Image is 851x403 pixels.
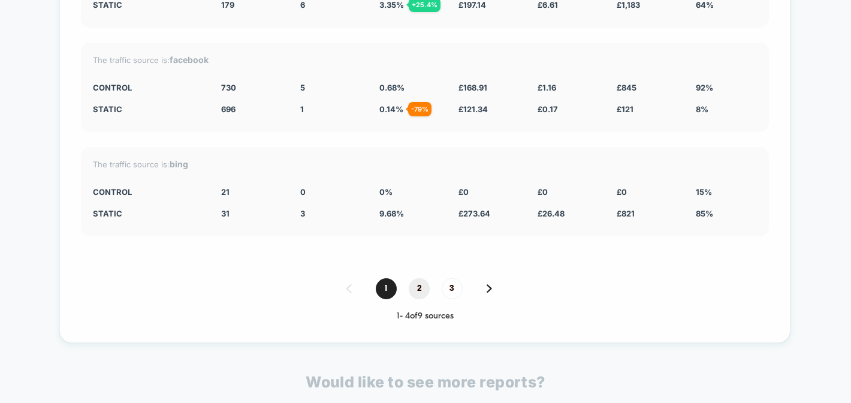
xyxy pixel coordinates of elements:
[538,83,556,92] span: £ 1.16
[93,55,757,65] div: The traffic source is:
[538,104,558,114] span: £ 0.17
[458,187,469,197] span: £ 0
[93,187,203,197] div: CONTROL
[306,373,545,391] p: Would like to see more reports?
[93,104,203,114] div: Static
[379,209,404,218] span: 9.68 %
[300,83,305,92] span: 5
[170,55,209,65] strong: facebook
[617,187,627,197] span: £ 0
[93,209,203,218] div: Static
[409,278,430,299] span: 2
[221,83,236,92] span: 730
[376,278,397,299] span: 1
[408,102,431,116] div: - 79 %
[617,209,635,218] span: £ 821
[379,187,393,197] span: 0 %
[170,159,188,169] strong: bing
[458,104,488,114] span: £ 121.34
[300,104,304,114] span: 1
[487,284,492,293] img: pagination forward
[221,104,236,114] span: 696
[458,209,490,218] span: £ 273.64
[300,187,306,197] span: 0
[696,209,757,218] div: 85%
[221,187,230,197] span: 21
[379,83,405,92] span: 0.68 %
[538,187,548,197] span: £ 0
[696,104,757,114] div: 8%
[81,311,769,321] div: 1 - 4 of 9 sources
[458,83,487,92] span: £ 168.91
[300,209,305,218] span: 3
[93,83,203,92] div: CONTROL
[696,187,757,197] div: 15%
[379,104,403,114] span: 0.14 %
[93,159,757,169] div: The traffic source is:
[696,83,757,92] div: 92%
[617,83,636,92] span: £ 845
[617,104,633,114] span: £ 121
[221,209,230,218] span: 31
[538,209,565,218] span: £ 26.48
[442,278,463,299] span: 3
